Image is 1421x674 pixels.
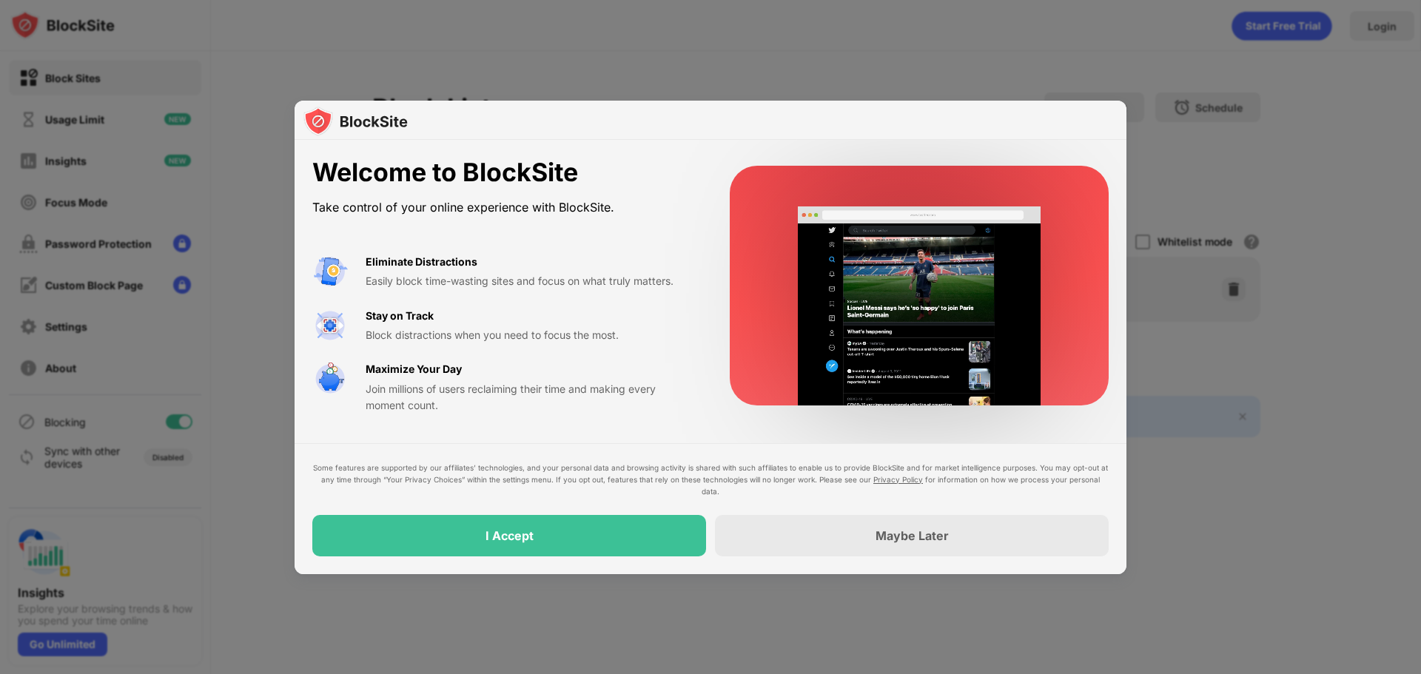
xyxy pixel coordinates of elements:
a: Privacy Policy [873,475,923,484]
div: Maximize Your Day [366,361,462,377]
div: Block distractions when you need to focus the most. [366,327,694,343]
div: Easily block time-wasting sites and focus on what truly matters. [366,273,694,289]
div: Eliminate Distractions [366,254,477,270]
div: Take control of your online experience with BlockSite. [312,197,694,218]
img: logo-blocksite.svg [303,107,408,136]
img: value-focus.svg [312,308,348,343]
img: value-avoid-distractions.svg [312,254,348,289]
div: Join millions of users reclaiming their time and making every moment count. [366,381,694,414]
div: Welcome to BlockSite [312,158,694,188]
div: Some features are supported by our affiliates’ technologies, and your personal data and browsing ... [312,462,1109,497]
img: value-safe-time.svg [312,361,348,397]
div: Maybe Later [876,528,949,543]
div: Stay on Track [366,308,434,324]
div: I Accept [486,528,534,543]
